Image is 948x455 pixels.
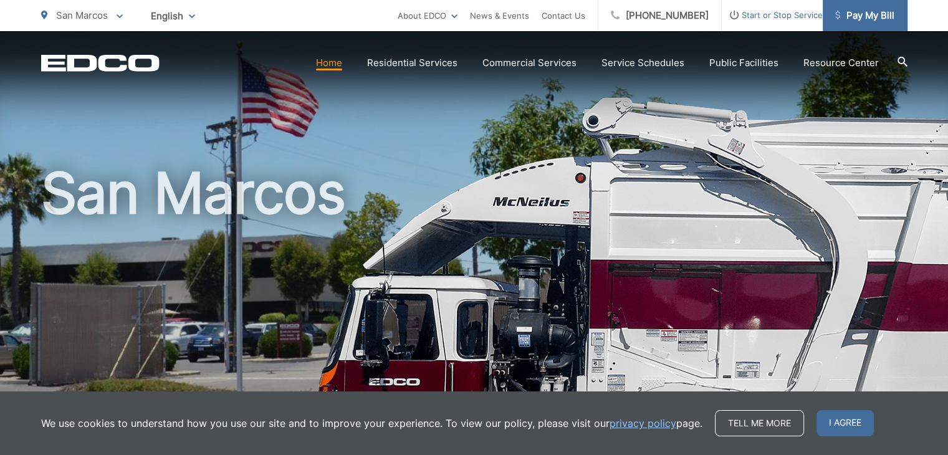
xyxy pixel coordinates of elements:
a: Residential Services [367,55,457,70]
p: We use cookies to understand how you use our site and to improve your experience. To view our pol... [41,416,702,431]
a: privacy policy [610,416,676,431]
a: Commercial Services [482,55,577,70]
span: Pay My Bill [835,8,894,23]
a: News & Events [470,8,529,23]
a: Tell me more [715,410,804,436]
a: Contact Us [542,8,585,23]
a: Public Facilities [709,55,778,70]
span: English [141,5,204,27]
span: San Marcos [56,9,108,21]
a: Resource Center [803,55,879,70]
a: Home [316,55,342,70]
span: I agree [816,410,874,436]
a: EDCD logo. Return to the homepage. [41,54,160,72]
a: About EDCO [398,8,457,23]
a: Service Schedules [601,55,684,70]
